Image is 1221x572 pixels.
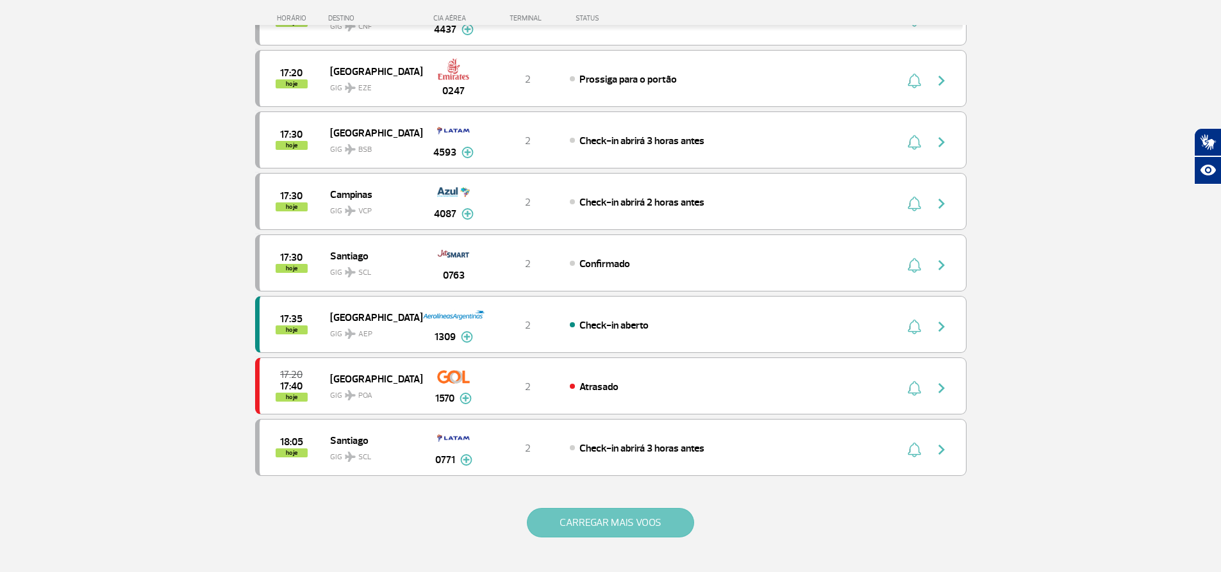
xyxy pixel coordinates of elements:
img: seta-direita-painel-voo.svg [934,73,949,88]
span: hoje [276,79,308,88]
img: seta-direita-painel-voo.svg [934,196,949,211]
span: GIG [330,322,412,340]
span: POA [358,390,372,402]
span: 4087 [434,206,456,222]
span: [GEOGRAPHIC_DATA] [330,309,412,325]
span: GIG [330,445,412,463]
div: DESTINO [328,14,422,22]
span: Check-in aberto [579,319,649,332]
span: SCL [358,267,371,279]
img: destiny_airplane.svg [345,83,356,93]
span: 0763 [443,268,465,283]
span: GIG [330,199,412,217]
span: Atrasado [579,380,619,393]
img: destiny_airplane.svg [345,267,356,277]
span: 1570 [435,391,454,406]
span: 2 [525,380,531,393]
span: Confirmado [579,257,630,270]
img: sino-painel-voo.svg [908,380,921,396]
img: destiny_airplane.svg [345,390,356,400]
img: mais-info-painel-voo.svg [461,331,473,343]
img: sino-painel-voo.svg [908,257,921,273]
span: Check-in abrirá 3 horas antes [579,135,704,147]
img: seta-direita-painel-voo.svg [934,319,949,334]
span: 0771 [435,452,455,468]
div: STATUS [569,14,674,22]
span: GIG [330,260,412,279]
span: 2 [525,135,531,147]
img: mais-info-painel-voo.svg [460,454,472,466]
span: [GEOGRAPHIC_DATA] [330,370,412,387]
span: 2 [525,319,531,332]
img: destiny_airplane.svg [345,206,356,216]
span: 2 [525,442,531,455]
span: hoje [276,202,308,211]
span: [GEOGRAPHIC_DATA] [330,124,412,141]
span: GIG [330,137,412,156]
img: sino-painel-voo.svg [908,73,921,88]
img: sino-painel-voo.svg [908,319,921,334]
span: 1309 [435,329,456,345]
span: Santiago [330,432,412,448]
span: hoje [276,325,308,334]
img: destiny_airplane.svg [345,452,356,462]
span: Santiago [330,247,412,264]
span: 2025-09-28 17:40:00 [280,382,303,391]
img: mais-info-painel-voo.svg [461,147,474,158]
span: Check-in abrirá 3 horas antes [579,442,704,455]
span: EZE [358,83,372,94]
span: VCP [358,206,372,217]
div: HORÁRIO [259,14,329,22]
span: hoje [276,393,308,402]
img: seta-direita-painel-voo.svg [934,380,949,396]
span: GIG [330,383,412,402]
span: hoje [276,141,308,150]
span: Campinas [330,186,412,202]
span: 4593 [433,145,456,160]
span: Check-in abrirá 2 horas antes [579,196,704,209]
span: 2 [525,196,531,209]
span: GIG [330,76,412,94]
span: 2025-09-28 17:20:00 [280,370,303,379]
span: AEP [358,329,372,340]
span: BSB [358,144,372,156]
div: Plugin de acessibilidade da Hand Talk. [1194,128,1221,184]
img: destiny_airplane.svg [345,144,356,154]
span: SCL [358,452,371,463]
button: Abrir recursos assistivos. [1194,156,1221,184]
span: 2025-09-28 17:20:00 [280,69,303,78]
span: 2025-09-28 17:30:00 [280,192,303,200]
span: 2025-09-28 17:35:00 [280,315,303,323]
div: CIA AÉREA [422,14,486,22]
button: Abrir tradutor de língua de sinais. [1194,128,1221,156]
button: CARREGAR MAIS VOOS [527,508,694,537]
img: sino-painel-voo.svg [908,442,921,457]
span: hoje [276,448,308,457]
img: mais-info-painel-voo.svg [460,393,472,404]
span: [GEOGRAPHIC_DATA] [330,63,412,79]
img: seta-direita-painel-voo.svg [934,135,949,150]
img: seta-direita-painel-voo.svg [934,442,949,457]
span: 2025-09-28 17:30:00 [280,130,303,139]
span: 2 [525,73,531,86]
img: seta-direita-painel-voo.svg [934,257,949,273]
img: sino-painel-voo.svg [908,135,921,150]
img: destiny_airplane.svg [345,329,356,339]
span: 2025-09-28 17:30:00 [280,253,303,262]
div: TERMINAL [486,14,569,22]
img: mais-info-painel-voo.svg [461,208,474,220]
span: 0247 [442,83,465,99]
span: hoje [276,264,308,273]
span: 2025-09-28 18:05:00 [280,437,303,446]
img: sino-painel-voo.svg [908,196,921,211]
span: 2 [525,257,531,270]
span: Prossiga para o portão [579,73,677,86]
